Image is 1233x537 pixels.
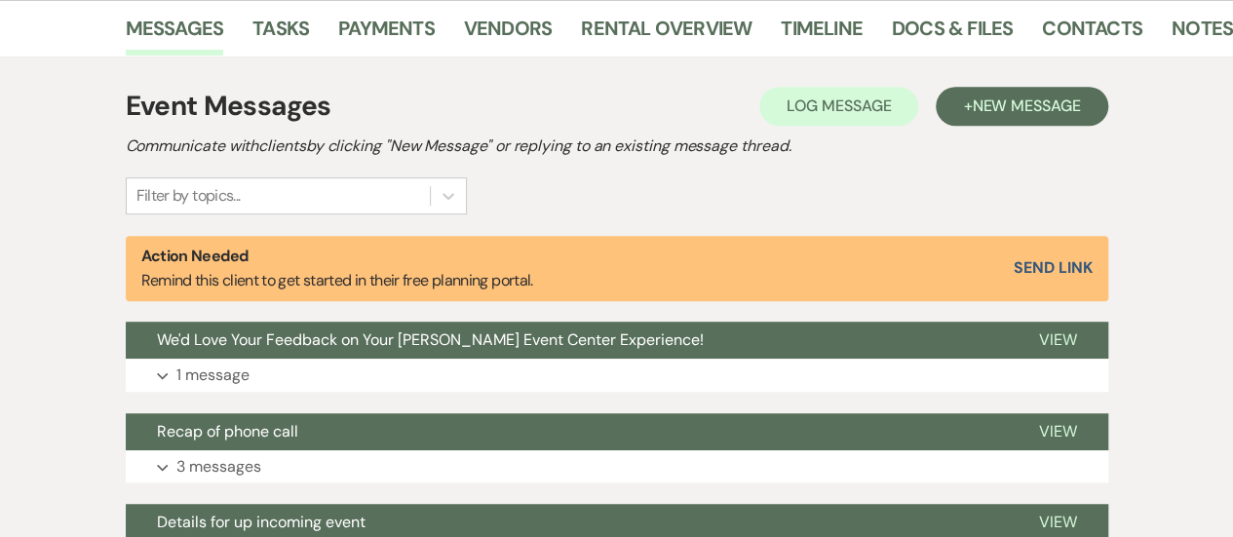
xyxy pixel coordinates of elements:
a: Payments [338,13,435,56]
span: New Message [972,96,1080,116]
button: View [1008,322,1108,359]
button: View [1008,413,1108,450]
button: Recap of phone call [126,413,1008,450]
a: Tasks [252,13,309,56]
strong: Action Needed [141,246,249,266]
a: Contacts [1042,13,1142,56]
h2: Communicate with clients by clicking "New Message" or replying to an existing message thread. [126,134,1108,158]
div: Filter by topics... [136,184,241,208]
span: Details for up incoming event [157,512,366,532]
p: Remind this client to get started in their free planning portal. [141,244,533,293]
h1: Event Messages [126,86,331,127]
a: Timeline [781,13,863,56]
button: 3 messages [126,450,1108,483]
a: Messages [126,13,224,56]
button: Send Link [1014,260,1092,276]
a: Rental Overview [581,13,751,56]
button: We'd Love Your Feedback on Your [PERSON_NAME] Event Center Experience! [126,322,1008,359]
button: Log Message [759,87,918,126]
span: We'd Love Your Feedback on Your [PERSON_NAME] Event Center Experience! [157,329,704,350]
button: +New Message [936,87,1107,126]
span: Recap of phone call [157,421,298,441]
a: Vendors [464,13,552,56]
a: Docs & Files [892,13,1013,56]
span: View [1039,421,1077,441]
a: Notes [1172,13,1233,56]
span: View [1039,329,1077,350]
p: 3 messages [176,454,261,479]
button: 1 message [126,359,1108,392]
p: 1 message [176,363,250,388]
span: View [1039,512,1077,532]
span: Log Message [787,96,891,116]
